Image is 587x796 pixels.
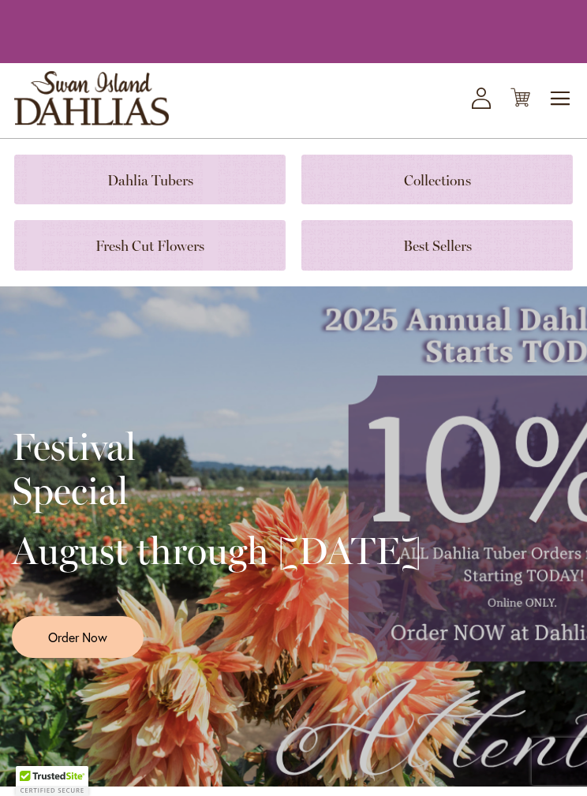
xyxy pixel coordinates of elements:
h2: August through [DATE] [12,529,421,573]
h2: Festival Special [12,424,421,513]
a: store logo [14,71,169,125]
a: Order Now [12,616,144,658]
span: Order Now [48,628,107,646]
